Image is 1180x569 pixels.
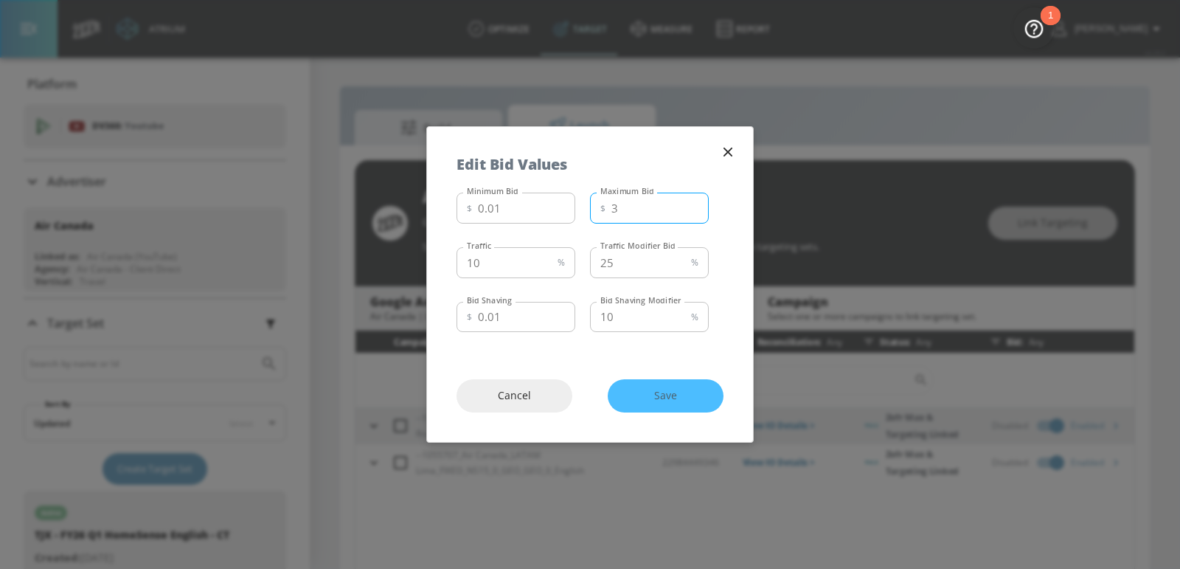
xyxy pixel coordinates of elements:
p: $ [600,201,605,216]
label: Bid Shaving Modifier [600,295,681,306]
h5: Edit Bid Values [457,156,567,172]
p: $ [467,309,472,325]
div: 1 [1048,15,1053,35]
label: Minimum Bid [467,186,518,196]
button: Cancel [457,379,572,413]
span: Cancel [486,387,543,405]
button: Open Resource Center, 1 new notification [1013,7,1055,49]
p: % [691,309,698,325]
label: Bid Shaving [467,295,512,306]
label: Maximum Bid [600,186,654,196]
label: Traffic [467,241,492,251]
label: Traffic Modifier Bid [600,241,676,251]
p: $ [467,201,472,216]
p: % [691,255,698,270]
p: % [558,255,565,270]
